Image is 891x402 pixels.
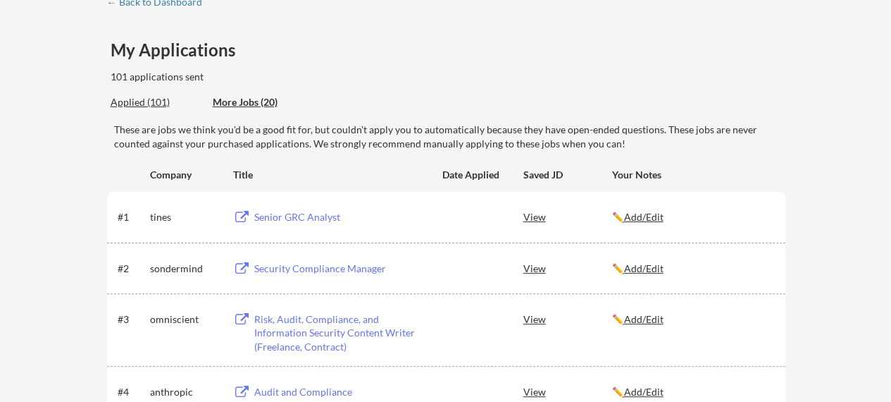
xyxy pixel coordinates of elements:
[442,168,504,182] div: Date Applied
[612,210,773,224] div: ✏️
[114,123,785,150] div: These are jobs we think you'd be a good fit for, but couldn't apply you to automatically because ...
[118,385,145,399] div: #4
[624,313,663,325] u: Add/Edit
[111,70,383,84] div: 101 applications sent
[213,95,316,109] div: More Jobs (20)
[612,168,773,182] div: Your Notes
[111,95,202,110] div: These are all the jobs you've been applied to so far.
[118,210,145,224] div: #1
[150,385,220,399] div: anthropic
[254,210,429,224] div: Senior GRC Analyst
[111,42,250,59] div: My Applications
[254,385,429,399] div: Audit and Compliance
[523,204,612,229] div: View
[118,262,145,276] div: #2
[213,95,316,110] div: These are job applications we think you'd be a good fit for, but couldn't apply you to automatica...
[150,210,220,224] div: tines
[150,262,220,276] div: sondermind
[624,386,663,398] u: Add/Edit
[523,306,612,331] div: View
[624,211,663,223] u: Add/Edit
[523,255,612,281] div: View
[233,168,429,182] div: Title
[150,312,220,327] div: omniscient
[523,162,612,187] div: Saved JD
[254,262,429,276] div: Security Compliance Manager
[612,312,773,327] div: ✏️
[150,168,220,182] div: Company
[612,262,773,276] div: ✏️
[612,385,773,399] div: ✏️
[624,262,663,274] u: Add/Edit
[118,312,145,327] div: #3
[254,312,429,354] div: Risk, Audit, Compliance, and Information Security Content Writer (Freelance, Contract)
[111,95,202,109] div: Applied (101)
